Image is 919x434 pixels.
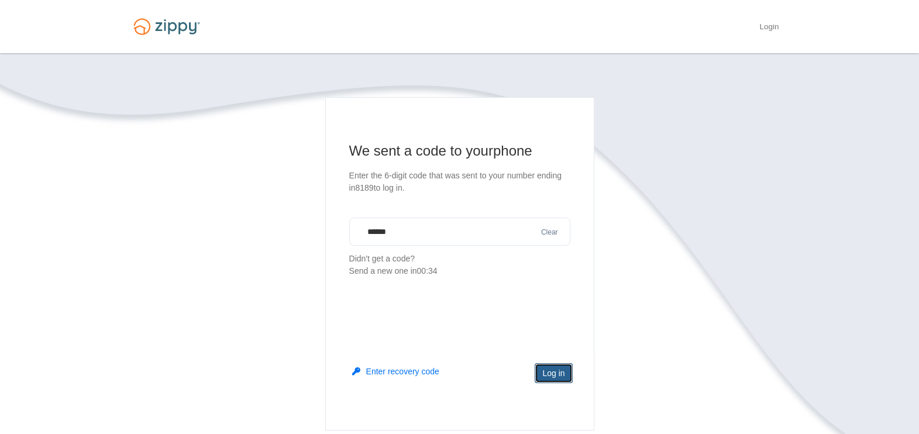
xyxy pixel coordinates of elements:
[349,253,570,277] p: Didn't get a code?
[759,22,779,34] a: Login
[126,13,207,40] img: Logo
[535,363,572,383] button: Log in
[538,227,562,238] button: Clear
[349,265,570,277] div: Send a new one in 00:34
[349,170,570,194] p: Enter the 6-digit code that was sent to your number ending in 8189 to log in.
[352,366,439,377] button: Enter recovery code
[349,142,570,160] h1: We sent a code to your phone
